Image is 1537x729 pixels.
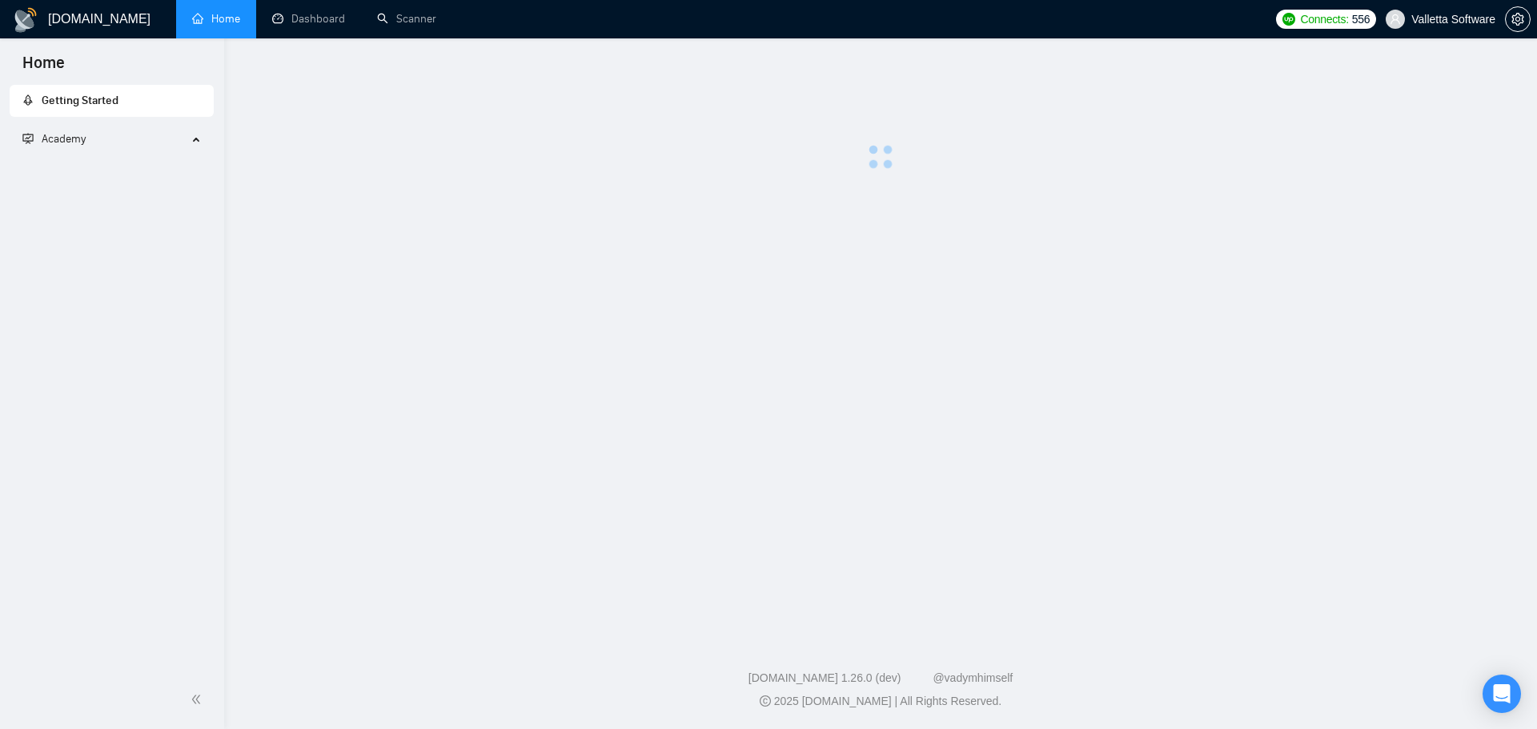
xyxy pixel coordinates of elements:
a: searchScanner [377,12,436,26]
a: [DOMAIN_NAME] 1.26.0 (dev) [748,671,901,684]
div: 2025 [DOMAIN_NAME] | All Rights Reserved. [237,693,1524,710]
div: Open Intercom Messenger [1483,675,1521,713]
img: logo [13,7,38,33]
a: @vadymhimself [933,671,1013,684]
a: dashboardDashboard [272,12,345,26]
span: fund-projection-screen [22,133,34,144]
span: user [1390,14,1401,25]
span: Academy [42,132,86,146]
span: Getting Started [42,94,118,107]
img: upwork-logo.png [1282,13,1295,26]
span: 556 [1352,10,1370,28]
a: homeHome [192,12,240,26]
span: Home [10,51,78,85]
span: copyright [760,695,771,707]
a: setting [1505,13,1531,26]
span: Connects: [1300,10,1348,28]
span: Academy [22,132,86,146]
li: Getting Started [10,85,214,117]
span: rocket [22,94,34,106]
span: double-left [191,691,207,707]
span: setting [1506,13,1530,26]
button: setting [1505,6,1531,32]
